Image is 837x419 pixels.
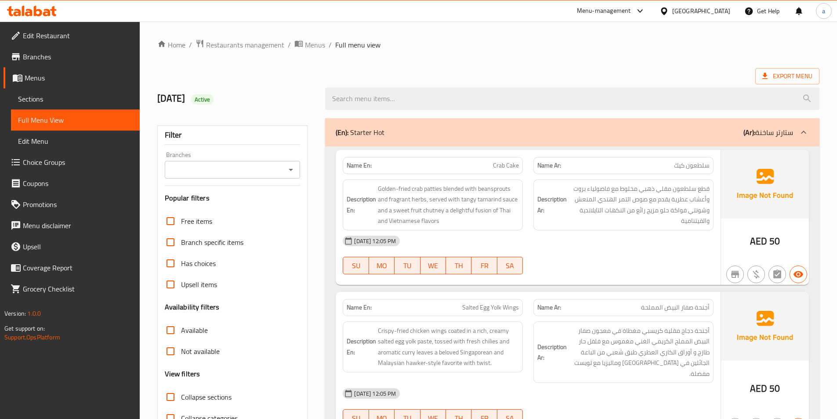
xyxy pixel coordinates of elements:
[4,236,140,257] a: Upsell
[305,40,325,50] span: Menus
[537,161,561,170] strong: Name Ar:
[790,266,807,283] button: Available
[347,161,372,170] strong: Name En:
[537,303,561,312] strong: Name Ar:
[822,6,825,16] span: a
[4,173,140,194] a: Coupons
[18,136,133,146] span: Edit Menu
[351,237,399,245] span: [DATE] 12:05 PM
[672,6,730,16] div: [GEOGRAPHIC_DATA]
[747,266,765,283] button: Purchased item
[4,323,45,334] span: Get support on:
[4,278,140,299] a: Grocery Checklist
[165,193,301,203] h3: Popular filters
[335,40,380,50] span: Full menu view
[768,266,786,283] button: Not has choices
[347,194,376,215] strong: Description En:
[189,40,192,50] li: /
[398,259,417,272] span: TU
[395,257,420,274] button: TU
[325,87,819,110] input: search
[369,257,395,274] button: MO
[762,71,812,82] span: Export Menu
[181,237,243,248] span: Branch specific items
[23,262,133,273] span: Coverage Report
[347,336,376,357] strong: Description En:
[206,40,284,50] span: Restaurants management
[181,325,208,335] span: Available
[743,126,755,139] b: (Ar):
[18,94,133,104] span: Sections
[18,115,133,125] span: Full Menu View
[449,259,468,272] span: TH
[347,259,365,272] span: SU
[325,118,819,146] div: (En): Starter Hot(Ar):ستارتر ساخنة
[769,380,780,397] span: 50
[424,259,442,272] span: WE
[27,308,41,319] span: 1.0.0
[721,292,809,361] img: Ae5nvW7+0k+MAAAAAElFTkSuQmCC
[351,390,399,398] span: [DATE] 12:05 PM
[181,392,232,402] span: Collapse sections
[446,257,471,274] button: TH
[493,161,519,170] span: Crab Cake
[743,127,793,138] p: ستارتر ساخنة
[191,95,214,104] span: Active
[181,258,216,269] span: Has choices
[4,67,140,88] a: Menus
[336,126,348,139] b: (En):
[157,40,185,50] a: Home
[641,303,710,312] span: أجنحة صفار البيض المملحة
[4,215,140,236] a: Menu disclaimer
[285,164,297,176] button: Open
[294,39,325,51] a: Menus
[420,257,446,274] button: WE
[497,257,523,274] button: SA
[23,178,133,189] span: Coupons
[537,194,567,215] strong: Description Ar:
[23,30,133,41] span: Edit Restaurant
[11,131,140,152] a: Edit Menu
[769,233,780,250] span: 50
[11,109,140,131] a: Full Menu View
[23,51,133,62] span: Branches
[471,257,497,274] button: FR
[181,216,212,226] span: Free items
[165,369,200,379] h3: View filters
[4,194,140,215] a: Promotions
[378,183,519,226] span: Golden-fried crab patties blended with beansprouts and fragrant herbs, served with tangy tamarind...
[4,25,140,46] a: Edit Restaurant
[4,46,140,67] a: Branches
[343,257,369,274] button: SU
[373,259,391,272] span: MO
[196,39,284,51] a: Restaurants management
[569,183,710,226] span: قطع سلطعون مقلي ذهبي مخلوط مع فاصولياء بروت وأعشاب عطرية يقدم مع صوص التمر الهندي المنعش وشونتي ف...
[537,342,567,363] strong: Description Ar:
[4,308,26,319] span: Version:
[569,325,710,379] span: أجنحة دجاج مقلية كريسبي مغطاة في معجون صفار البيض المملح الكريمي الغني مغموس مع فلفل حار طازج و أ...
[288,40,291,50] li: /
[23,157,133,168] span: Choice Groups
[726,266,744,283] button: Not branch specific item
[347,303,372,312] strong: Name En:
[25,73,133,83] span: Menus
[23,241,133,252] span: Upsell
[750,380,767,397] span: AED
[23,284,133,294] span: Grocery Checklist
[755,68,819,84] span: Export Menu
[181,346,220,357] span: Not available
[674,161,710,170] span: سلطعون كيك
[475,259,493,272] span: FR
[157,39,819,51] nav: breadcrumb
[23,199,133,210] span: Promotions
[181,279,217,290] span: Upsell items
[11,88,140,109] a: Sections
[462,303,519,312] span: Salted Egg Yolk Wings
[329,40,332,50] li: /
[191,94,214,105] div: Active
[23,220,133,231] span: Menu disclaimer
[4,332,60,343] a: Support.OpsPlatform
[577,6,631,16] div: Menu-management
[157,92,315,105] h2: [DATE]
[721,150,809,219] img: Ae5nvW7+0k+MAAAAAElFTkSuQmCC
